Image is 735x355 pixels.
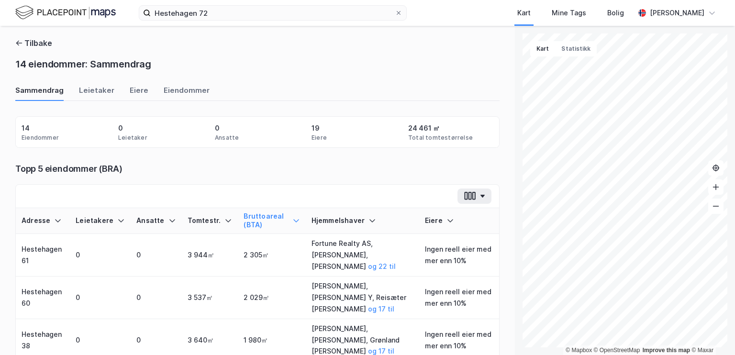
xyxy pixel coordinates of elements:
[22,122,30,134] div: 14
[151,6,395,20] input: Søk på adresse, matrikkel, gårdeiere, leietakere eller personer
[517,7,531,19] div: Kart
[130,85,148,101] div: Eiere
[687,309,735,355] iframe: Chat Widget
[164,85,210,101] div: Eiendommer
[312,134,327,142] div: Eiere
[687,309,735,355] div: Kontrollprogram for chat
[22,216,64,225] div: Adresse
[530,41,555,56] button: Kart
[312,238,413,272] div: Fortune Realty AS, [PERSON_NAME], [PERSON_NAME]
[650,7,704,19] div: [PERSON_NAME]
[131,277,181,319] td: 0
[408,134,473,142] div: Total tomtestørrelse
[15,163,500,175] div: Topp 5 eiendommer (BRA)
[566,347,592,354] a: Mapbox
[136,216,176,225] div: Ansatte
[15,37,52,49] button: Tilbake
[312,122,320,134] div: 19
[244,212,300,230] div: Bruttoareal (BTA)
[238,277,305,319] td: 2 029㎡
[408,122,440,134] div: 24 461 ㎡
[552,7,586,19] div: Mine Tags
[15,56,151,72] div: 14 eiendommer: Sammendrag
[131,234,181,277] td: 0
[238,234,305,277] td: 2 305㎡
[182,234,238,277] td: 3 944㎡
[643,347,690,354] a: Improve this map
[70,234,131,277] td: 0
[188,216,233,225] div: Tomtestr.
[182,277,238,319] td: 3 537㎡
[118,122,123,134] div: 0
[70,277,131,319] td: 0
[79,85,114,101] div: Leietaker
[312,280,413,315] div: [PERSON_NAME], [PERSON_NAME] Y, Reisæter [PERSON_NAME]
[425,216,493,225] div: Eiere
[594,347,640,354] a: OpenStreetMap
[607,7,624,19] div: Bolig
[76,216,125,225] div: Leietakere
[312,216,413,225] div: Hjemmelshaver
[15,85,64,101] div: Sammendrag
[419,277,499,319] td: Ingen reell eier med mer enn 10%
[555,41,597,56] button: Statistikk
[118,134,147,142] div: Leietaker
[15,4,116,21] img: logo.f888ab2527a4732fd821a326f86c7f29.svg
[22,134,59,142] div: Eiendommer
[16,234,70,277] td: Hestehagen 61
[215,134,239,142] div: Ansatte
[419,234,499,277] td: Ingen reell eier med mer enn 10%
[16,277,70,319] td: Hestehagen 60
[215,122,220,134] div: 0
